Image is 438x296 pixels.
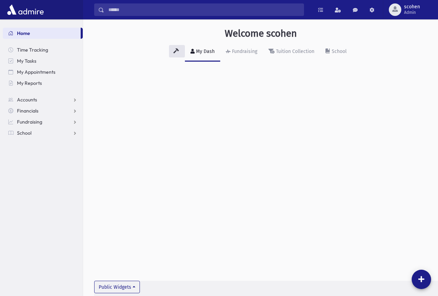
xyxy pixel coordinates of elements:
[17,58,36,64] span: My Tasks
[275,48,314,54] div: Tuition Collection
[225,28,297,39] h3: Welcome scohen
[17,80,42,86] span: My Reports
[3,55,83,66] a: My Tasks
[6,3,45,17] img: AdmirePro
[404,4,420,10] span: scohen
[3,78,83,89] a: My Reports
[17,47,48,53] span: Time Tracking
[330,48,347,54] div: School
[404,10,420,15] span: Admin
[3,116,83,127] a: Fundraising
[17,97,37,103] span: Accounts
[220,42,263,62] a: Fundraising
[3,66,83,78] a: My Appointments
[17,69,55,75] span: My Appointments
[3,94,83,105] a: Accounts
[3,127,83,138] a: School
[3,44,83,55] a: Time Tracking
[17,119,42,125] span: Fundraising
[320,42,352,62] a: School
[263,42,320,62] a: Tuition Collection
[3,105,83,116] a: Financials
[195,48,215,54] div: My Dash
[3,28,81,39] a: Home
[17,108,38,114] span: Financials
[185,42,220,62] a: My Dash
[231,48,257,54] div: Fundraising
[104,3,304,16] input: Search
[17,30,30,36] span: Home
[17,130,32,136] span: School
[94,281,140,293] button: Public Widgets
